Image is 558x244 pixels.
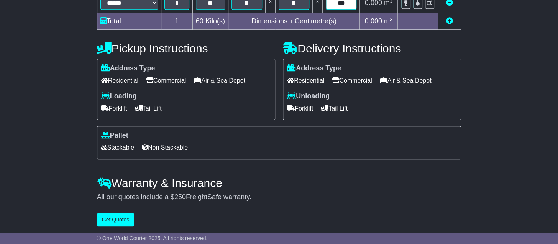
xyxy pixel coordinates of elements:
[194,75,245,86] span: Air & Sea Depot
[146,75,186,86] span: Commercial
[97,42,275,55] h4: Pickup Instructions
[97,13,161,30] td: Total
[174,193,186,201] span: 250
[192,13,228,30] td: Kilo(s)
[101,102,127,114] span: Forklift
[287,92,330,101] label: Unloading
[321,102,348,114] span: Tail Lift
[365,17,382,25] span: 0.000
[97,235,208,241] span: © One World Courier 2025. All rights reserved.
[97,193,461,202] div: All our quotes include a $ FreightSafe warranty.
[142,142,188,153] span: Non Stackable
[228,13,359,30] td: Dimensions in Centimetre(s)
[161,13,192,30] td: 1
[101,75,138,86] span: Residential
[101,142,134,153] span: Stackable
[135,102,162,114] span: Tail Lift
[97,177,461,189] h4: Warranty & Insurance
[384,17,393,25] span: m
[446,17,453,25] a: Add new item
[101,132,128,140] label: Pallet
[332,75,372,86] span: Commercial
[287,75,324,86] span: Residential
[101,92,137,101] label: Loading
[196,17,204,25] span: 60
[283,42,461,55] h4: Delivery Instructions
[101,64,155,73] label: Address Type
[97,213,135,226] button: Get Quotes
[287,64,341,73] label: Address Type
[287,102,313,114] span: Forklift
[390,16,393,22] sup: 3
[380,75,432,86] span: Air & Sea Depot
